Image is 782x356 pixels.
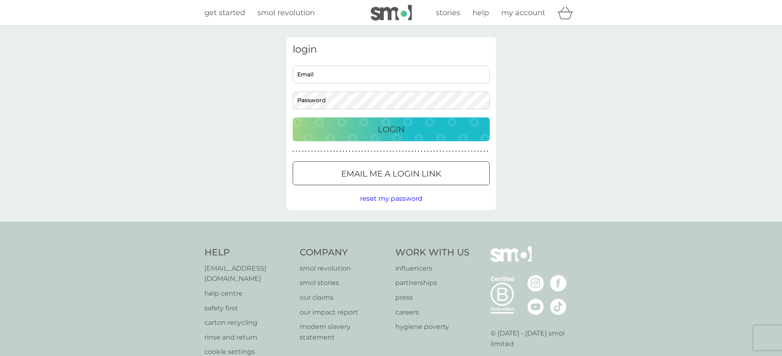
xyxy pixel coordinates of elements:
[293,117,490,141] button: Login
[486,149,488,154] p: ●
[374,149,376,154] p: ●
[300,322,387,342] a: modern slavery statement
[393,149,394,154] p: ●
[468,149,470,154] p: ●
[550,275,566,292] img: visit the smol Facebook page
[204,332,292,343] p: rinse and return
[433,149,435,154] p: ●
[300,292,387,303] a: our claims
[204,263,292,284] a: [EMAIL_ADDRESS][DOMAIN_NAME]
[300,307,387,318] a: our impact report
[360,195,422,202] span: reset my password
[472,8,489,17] span: help
[436,149,438,154] p: ●
[302,149,303,154] p: ●
[300,278,387,288] a: smol stories
[405,149,407,154] p: ●
[501,7,545,19] a: my account
[472,7,489,19] a: help
[358,149,360,154] p: ●
[452,149,454,154] p: ●
[491,328,578,349] p: © [DATE] - [DATE] smol limited
[204,7,245,19] a: get started
[365,149,366,154] p: ●
[314,149,316,154] p: ●
[449,149,451,154] p: ●
[471,149,472,154] p: ●
[377,149,378,154] p: ●
[343,149,344,154] p: ●
[308,149,310,154] p: ●
[371,149,372,154] p: ●
[311,149,313,154] p: ●
[333,149,335,154] p: ●
[300,246,387,259] h4: Company
[395,278,470,288] a: partnerships
[293,149,294,154] p: ●
[300,263,387,274] a: smol revolution
[461,149,463,154] p: ●
[371,5,412,21] img: smol
[380,149,382,154] p: ●
[352,149,353,154] p: ●
[204,317,292,328] a: carton recycling
[427,149,429,154] p: ●
[395,307,470,318] a: careers
[257,7,315,19] a: smol revolution
[418,149,420,154] p: ●
[327,149,328,154] p: ●
[386,149,388,154] p: ●
[346,149,347,154] p: ●
[550,299,566,315] img: visit the smol Tiktok page
[257,8,315,17] span: smol revolution
[341,167,441,180] p: Email me a login link
[204,246,292,259] h4: Help
[446,149,447,154] p: ●
[349,149,351,154] p: ●
[204,303,292,314] a: safety first
[402,149,404,154] p: ●
[360,193,422,204] button: reset my password
[204,288,292,299] a: help centre
[436,8,460,17] span: stories
[455,149,457,154] p: ●
[440,149,441,154] p: ●
[395,246,470,259] h4: Work With Us
[557,5,578,21] div: basket
[477,149,479,154] p: ●
[396,149,397,154] p: ●
[465,149,466,154] p: ●
[293,44,490,55] h3: login
[424,149,426,154] p: ●
[395,263,470,274] a: influencers
[339,149,341,154] p: ●
[443,149,445,154] p: ●
[293,161,490,185] button: Email me a login link
[299,149,300,154] p: ●
[415,149,416,154] p: ●
[474,149,476,154] p: ●
[395,292,470,303] p: press
[527,299,544,315] img: visit the smol Youtube page
[336,149,338,154] p: ●
[408,149,410,154] p: ●
[527,275,544,292] img: visit the smol Instagram page
[491,246,532,274] img: smol
[296,149,297,154] p: ●
[484,149,485,154] p: ●
[324,149,326,154] p: ●
[383,149,385,154] p: ●
[459,149,460,154] p: ●
[321,149,322,154] p: ●
[330,149,332,154] p: ●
